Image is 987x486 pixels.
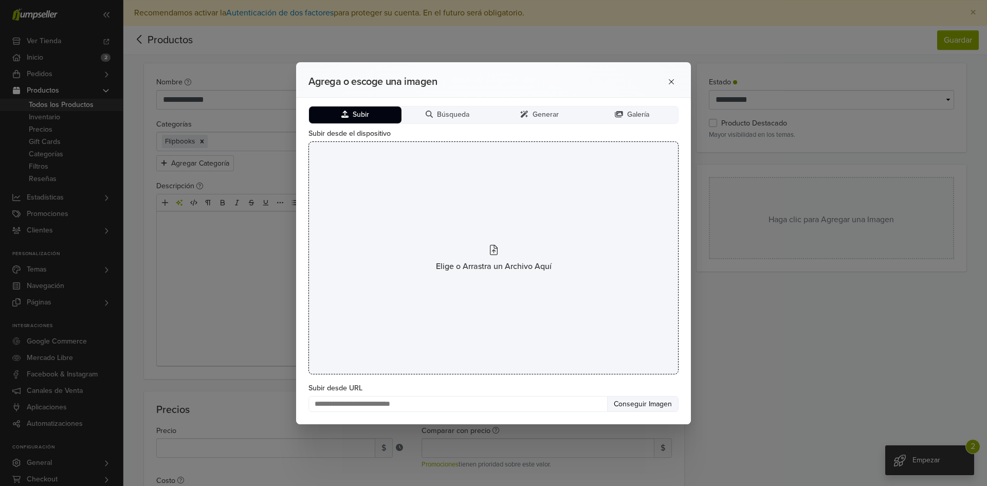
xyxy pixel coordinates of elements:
span: Búsqueda [437,111,469,119]
span: Galería [627,111,649,119]
button: Galería [586,106,679,123]
label: Subir desde el dispositivo [308,128,679,139]
h2: Agrega o escoge una imagen [308,76,623,88]
span: Elige o Arrastra un Archivo Aquí [436,260,552,273]
button: Conseguir Imagen [607,396,679,412]
button: Búsqueda [401,106,494,123]
span: Imagen [647,400,672,408]
button: Generar [493,106,586,123]
span: Subir [353,111,369,119]
label: Subir desde URL [308,383,679,394]
span: Generar [533,111,559,119]
button: Subir [309,106,401,123]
